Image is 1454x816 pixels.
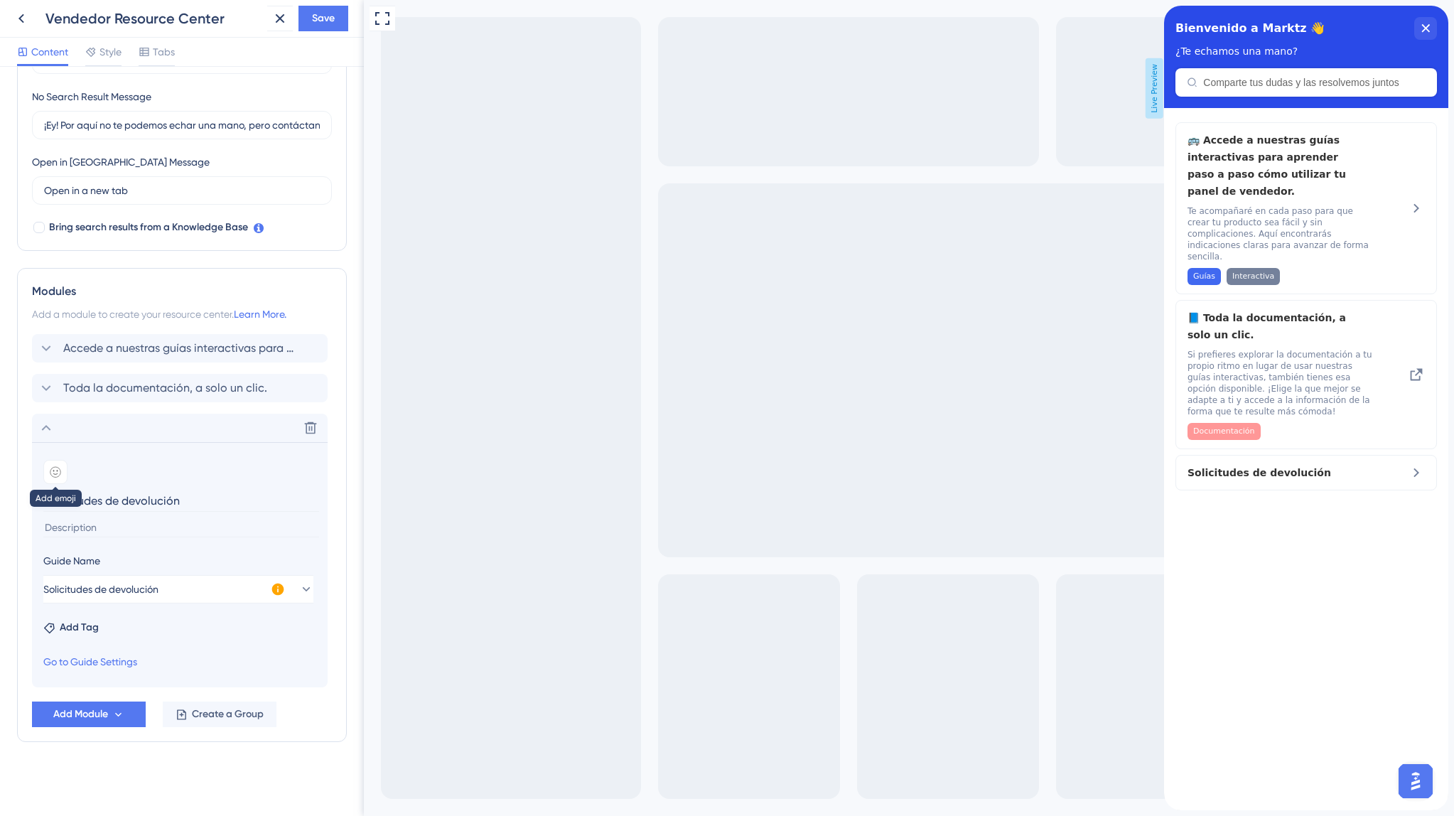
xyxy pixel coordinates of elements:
div: Juan says… [11,112,273,182]
span: Guías [29,265,51,277]
button: Send a message… [244,460,266,483]
span: Si prefieres explorar la documentación a tu propio ritmo en lugar de usar nuestras guías interact... [23,343,213,412]
div: close resource center [250,11,273,34]
input: Open in a new tab [44,183,320,198]
span: Solicitudes de devolución [43,581,158,598]
span: Solicitudes de devolución [23,458,167,476]
button: Save [298,6,348,31]
span: Documentación [29,420,91,431]
span: 📘 Toda la documentación, a solo un clic. [23,304,190,338]
span: 🚌 Accede a nuestras guías interactivas para aprender paso a paso cómo utilizar tu panel de vendedor. [23,126,190,194]
iframe: UserGuiding AI Assistant Launcher [1394,760,1437,802]
div: 3 [139,7,144,18]
div: Toda la documentación, a solo un clic. [23,304,213,434]
span: Create a Group [192,706,264,723]
span: Add a module to create your resource center. [32,308,234,320]
h1: UG [69,7,85,18]
span: ¿Te echamos una mano? [11,40,134,51]
div: Vendedor Resource Center [45,9,262,28]
p: The team can also help [69,18,177,32]
div: -Quiero saber dónde puedo obtener y cambiar la imagen que aparece en las guías? [63,120,262,162]
input: Comparte tus dudas y las resolvemos juntos [39,71,262,82]
b: [EMAIL_ADDRESS][DOMAIN_NAME] [23,219,136,245]
div: -Quiero saber dónde puedo obtener y cambiar la imagen que aparece en las guías? [51,112,273,171]
span: Add Module [53,706,108,723]
img: Profile image for UG [41,8,63,31]
button: Emoji picker [22,466,33,477]
button: Add Tag [43,619,99,636]
span: Tabs [153,43,175,60]
button: Create a Group [163,702,276,727]
button: Add Module [32,702,146,727]
span: Live Preview [782,58,799,119]
span: Te acompañaré en cada paso para que crear tu producto sea fácil y sin complicaciones. Aquí encont... [23,200,213,257]
div: Solicitudes de devolución [23,458,213,476]
div: Accede a nuestras guías interactivas para aprender paso a paso cómo utilizar tu panel de vendedor. [23,126,213,279]
span: Content [31,43,68,60]
div: You’ll get replies here and in your email: ✉️ [23,190,222,246]
button: Start recording [90,466,102,477]
span: Guide Name [43,552,100,569]
span: Toda la documentación, a solo un clic. [63,380,267,397]
span: ¿Ayuda para empezar? [6,4,129,21]
input: ¡Ey! Por aquí no te podemos echar una mano, pero contáctanos y te ayudamos enseguida 😊 [44,117,320,133]
span: Style [99,43,122,60]
span: Accede a nuestras guías interactivas para aprender paso a paso cómo utilizar tu panel de vendedor. [63,340,298,357]
span: Add Tag [60,619,99,636]
span: Save [312,10,335,27]
input: Header [43,490,319,512]
button: Solicitudes de devolución [43,575,313,603]
div: Accede a nuestras guías interactivas para aprender paso a paso cómo utilizar tu panel de vendedor. [32,334,332,363]
button: go back [9,6,36,33]
button: Gif picker [45,466,56,477]
div: Close [249,6,275,31]
div: Open in [GEOGRAPHIC_DATA] Message [32,154,210,171]
div: You’ll get replies here and in your email:✉️[EMAIL_ADDRESS][DOMAIN_NAME]The team will be back🕒[DA... [11,182,233,290]
a: Go to Guide Settings [43,653,137,670]
div: The team will be back 🕒 [23,253,222,281]
div: Modules [32,283,332,300]
span: Bienvenido a Marktz 👋 [11,12,161,33]
textarea: Message… [12,436,272,460]
input: Description [43,518,319,537]
div: UG says… [11,182,273,321]
div: Toda la documentación, a solo un clic. [32,374,332,402]
a: Learn More. [234,308,286,320]
button: Home [222,6,249,33]
span: Bring search results from a Knowledge Base [49,219,248,236]
b: [DATE] [35,268,72,279]
div: No Search Result Message [32,88,151,105]
span: Interactiva [68,265,110,277]
div: UG • 3h ago [23,292,76,301]
button: Upload attachment [68,466,79,477]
